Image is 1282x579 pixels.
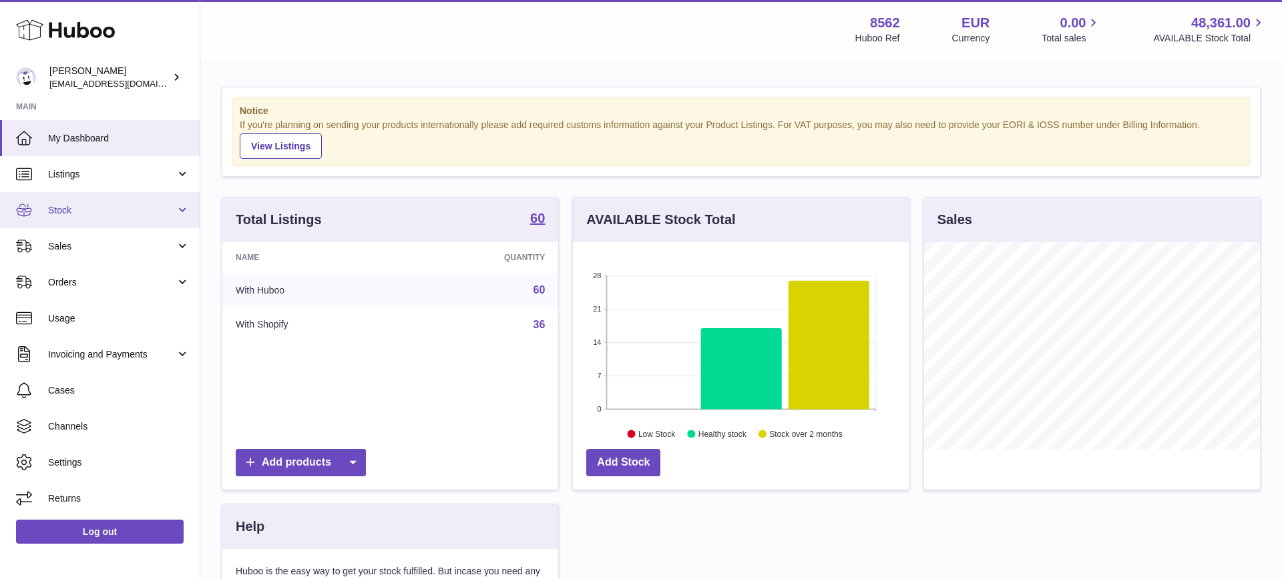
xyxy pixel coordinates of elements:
div: Currency [952,32,990,45]
td: With Shopify [222,308,403,342]
th: Name [222,242,403,273]
a: Add products [236,449,366,476]
span: Total sales [1042,32,1101,45]
span: Settings [48,456,190,469]
div: [PERSON_NAME] [49,65,170,90]
span: Returns [48,492,190,505]
text: Stock over 2 months [770,429,843,438]
span: Listings [48,168,176,181]
a: 48,361.00 AVAILABLE Stock Total [1153,14,1266,45]
h3: AVAILABLE Stock Total [586,211,735,229]
span: Stock [48,204,176,217]
span: AVAILABLE Stock Total [1153,32,1266,45]
img: fumi@codeofbell.com [16,67,36,87]
text: 21 [594,305,602,313]
strong: 8562 [870,14,900,32]
a: 0.00 Total sales [1042,14,1101,45]
text: 28 [594,271,602,279]
a: Add Stock [586,449,660,476]
div: If you're planning on sending your products internationally please add required customs informati... [240,119,1243,159]
span: Channels [48,420,190,433]
div: Huboo Ref [855,32,900,45]
text: Healthy stock [698,429,747,438]
a: View Listings [240,133,322,159]
text: 0 [598,405,602,413]
strong: 60 [530,211,545,225]
text: Low Stock [638,429,676,438]
span: Invoicing and Payments [48,348,176,361]
span: 0.00 [1060,14,1086,32]
span: Sales [48,240,176,253]
span: Usage [48,312,190,325]
text: 14 [594,338,602,346]
strong: Notice [240,105,1243,117]
h3: Total Listings [236,211,322,229]
span: 48,361.00 [1191,14,1251,32]
a: 60 [530,211,545,227]
td: With Huboo [222,273,403,308]
span: Cases [48,384,190,397]
a: 60 [533,284,546,296]
h3: Help [236,518,264,536]
span: Orders [48,276,176,289]
th: Quantity [403,242,558,273]
strong: EUR [961,14,990,32]
span: [EMAIL_ADDRESS][DOMAIN_NAME] [49,78,196,89]
h3: Sales [937,211,972,229]
span: My Dashboard [48,132,190,145]
a: Log out [16,520,184,544]
text: 7 [598,372,602,380]
a: 36 [533,319,546,330]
